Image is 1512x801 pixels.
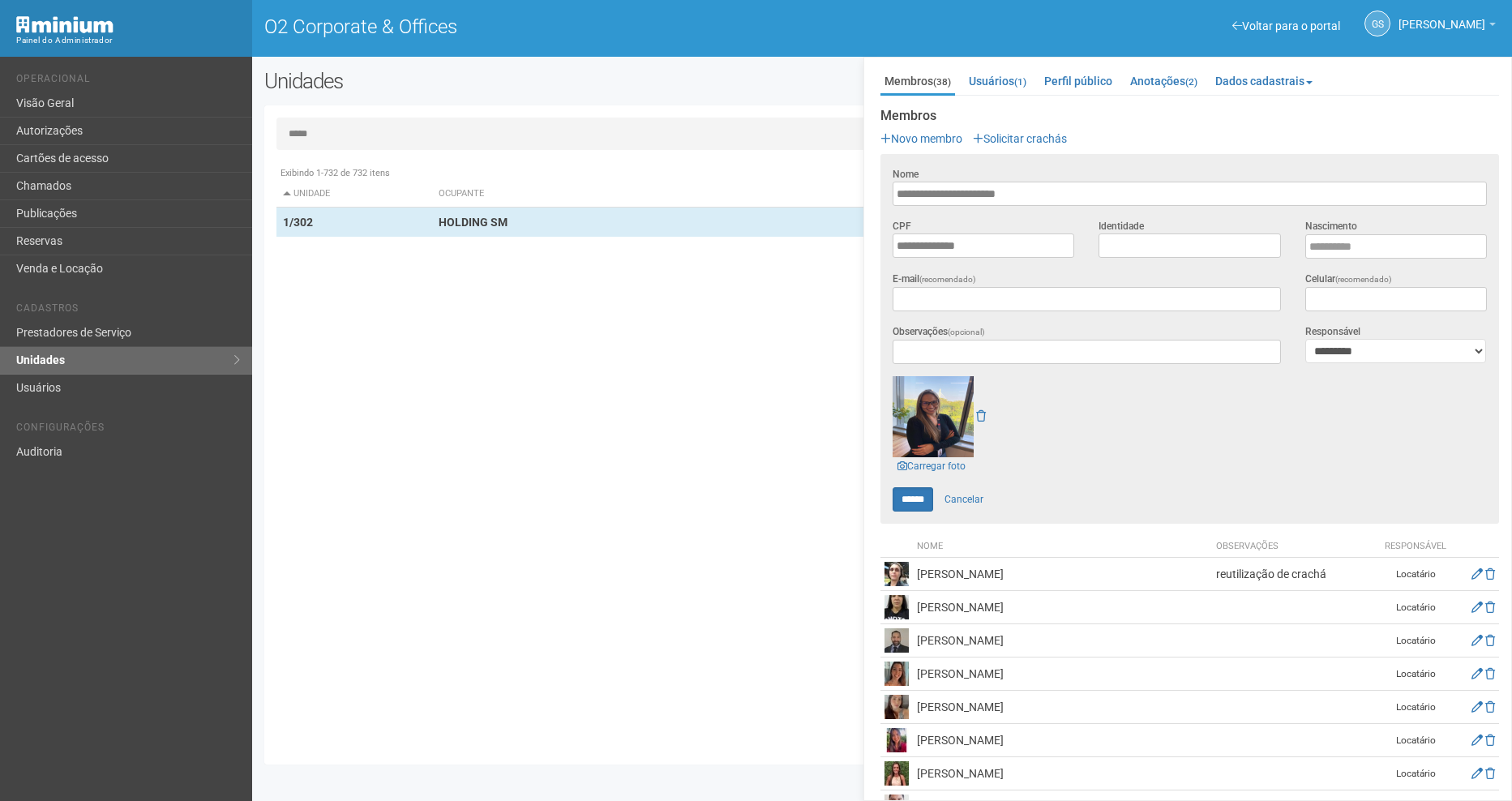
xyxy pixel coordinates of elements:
[913,757,1212,790] td: [PERSON_NAME]
[16,73,240,90] li: Operacional
[16,302,240,319] li: Cadastros
[1471,568,1483,580] a: Editar membro
[1471,634,1483,647] a: Editar membro
[913,624,1212,658] td: [PERSON_NAME]
[283,216,313,229] strong: 1/302
[1305,272,1392,287] label: Celular
[1212,558,1376,591] td: reutilização de crachá
[884,662,909,686] img: user.png
[913,691,1212,724] td: [PERSON_NAME]
[276,166,1488,181] div: Exibindo 1-732 de 732 itens
[884,562,909,586] img: user.png
[1375,658,1456,691] td: Locatário
[1335,275,1392,284] span: (recomendado)
[913,558,1212,591] td: [PERSON_NAME]
[1212,536,1376,558] th: Observações
[1375,757,1456,790] td: Locatário
[1485,734,1495,747] a: Excluir membro
[1471,734,1483,747] a: Editar membro
[893,376,974,457] img: user.png
[919,275,976,284] span: (recomendado)
[913,724,1212,757] td: [PERSON_NAME]
[936,487,992,512] a: Cancelar
[913,536,1212,558] th: Nome
[1485,601,1495,614] a: Excluir membro
[1375,624,1456,658] td: Locatário
[1232,19,1340,32] a: Voltar para o portal
[264,69,765,93] h2: Unidades
[893,167,919,182] label: Nome
[913,658,1212,691] td: [PERSON_NAME]
[1099,219,1144,233] label: Identidade
[1375,558,1456,591] td: Locatário
[1375,691,1456,724] td: Locatário
[1305,219,1357,233] label: Nascimento
[1126,69,1201,93] a: Anotações(2)
[16,422,240,439] li: Configurações
[1485,767,1495,780] a: Excluir membro
[976,409,986,422] a: Remover
[948,328,985,336] span: (opcional)
[893,219,911,233] label: CPF
[1185,76,1197,88] small: (2)
[1471,767,1483,780] a: Editar membro
[1485,700,1495,713] a: Excluir membro
[1375,724,1456,757] td: Locatário
[884,595,909,619] img: user.png
[884,695,909,719] img: user.png
[1305,324,1360,339] label: Responsável
[1471,700,1483,713] a: Editar membro
[1485,634,1495,647] a: Excluir membro
[893,457,970,475] a: Carregar foto
[880,69,955,96] a: Membros(38)
[913,591,1212,624] td: [PERSON_NAME]
[1014,76,1026,88] small: (1)
[432,181,966,208] th: Ocupante: activate to sort column ascending
[933,76,951,88] small: (38)
[884,728,909,752] img: user.png
[276,181,432,208] th: Unidade: activate to sort column descending
[1040,69,1116,93] a: Perfil público
[1471,601,1483,614] a: Editar membro
[880,132,962,145] a: Novo membro
[1471,667,1483,680] a: Editar membro
[1375,591,1456,624] td: Locatário
[1375,536,1456,558] th: Responsável
[1398,2,1485,31] span: Gabriela Souza
[965,69,1030,93] a: Usuários(1)
[1364,11,1390,36] a: GS
[884,761,909,786] img: user.png
[439,216,508,229] strong: HOLDING SM
[1485,568,1495,580] a: Excluir membro
[973,132,1067,145] a: Solicitar crachás
[16,33,240,48] div: Painel do Administrador
[1211,69,1317,93] a: Dados cadastrais
[893,324,985,340] label: Observações
[1398,20,1496,33] a: [PERSON_NAME]
[16,16,114,33] img: Minium
[1485,667,1495,680] a: Excluir membro
[884,628,909,653] img: user.png
[893,272,976,287] label: E-mail
[880,109,1499,123] strong: Membros
[264,16,870,37] h1: O2 Corporate & Offices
